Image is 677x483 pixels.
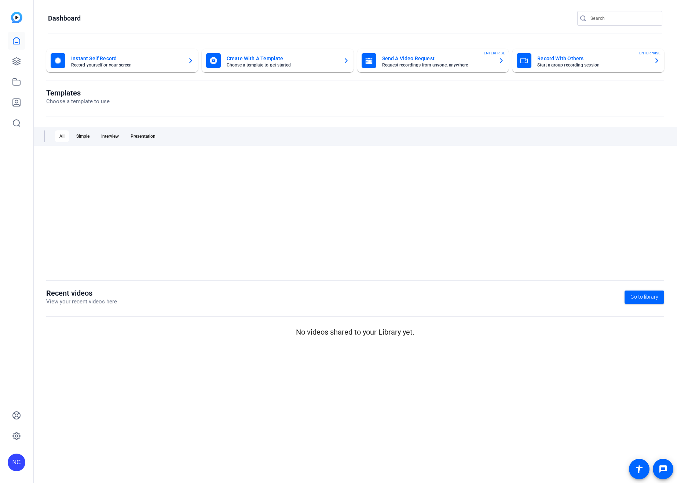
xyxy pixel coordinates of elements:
[55,130,69,142] div: All
[46,49,198,72] button: Instant Self RecordRecord yourself or your screen
[46,327,664,338] p: No videos shared to your Library yet.
[357,49,509,72] button: Send A Video RequestRequest recordings from anyone, anywhereENTERPRISE
[97,130,123,142] div: Interview
[126,130,160,142] div: Presentation
[639,50,660,56] span: ENTERPRISE
[512,49,664,72] button: Record With OthersStart a group recording sessionENTERPRISE
[48,14,81,23] h1: Dashboard
[537,54,648,63] mat-card-title: Record With Others
[484,50,505,56] span: ENTERPRISE
[625,291,664,304] a: Go to library
[382,63,493,67] mat-card-subtitle: Request recordings from anyone, anywhere
[590,14,656,23] input: Search
[46,289,117,298] h1: Recent videos
[202,49,354,72] button: Create With A TemplateChoose a template to get started
[227,54,337,63] mat-card-title: Create With A Template
[46,97,110,106] p: Choose a template to use
[382,54,493,63] mat-card-title: Send A Video Request
[630,293,658,301] span: Go to library
[46,89,110,97] h1: Templates
[659,465,667,473] mat-icon: message
[72,130,94,142] div: Simple
[11,12,22,23] img: blue-gradient.svg
[8,454,25,471] div: NC
[635,465,644,473] mat-icon: accessibility
[537,63,648,67] mat-card-subtitle: Start a group recording session
[71,63,182,67] mat-card-subtitle: Record yourself or your screen
[46,298,117,306] p: View your recent videos here
[71,54,182,63] mat-card-title: Instant Self Record
[227,63,337,67] mat-card-subtitle: Choose a template to get started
